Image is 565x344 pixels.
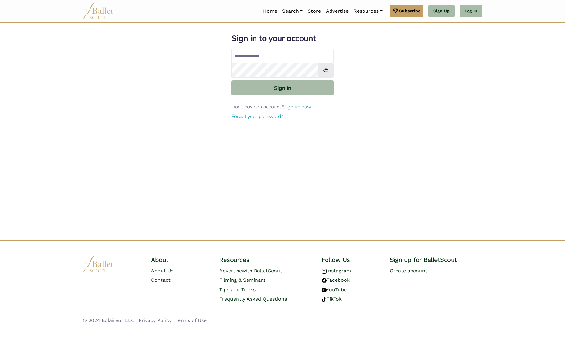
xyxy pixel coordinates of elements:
[242,268,282,274] span: with BalletScout
[231,80,334,95] button: Sign in
[351,5,385,18] a: Resources
[460,5,482,17] a: Log In
[260,5,280,18] a: Home
[322,296,342,302] a: TikTok
[322,277,350,283] a: Facebook
[83,316,135,324] li: © 2024 Eclaireur LLC
[151,256,209,264] h4: About
[219,287,256,293] a: Tips and Tricks
[283,104,313,110] a: Sign up now!
[231,113,283,119] a: Forgot your password?
[322,256,380,264] h4: Follow Us
[322,278,327,283] img: facebook logo
[399,7,420,14] span: Subscribe
[231,103,334,111] p: Don't have an account?
[322,288,327,293] img: youtube logo
[219,277,265,283] a: Filming & Seminars
[151,268,173,274] a: About Us
[322,287,347,293] a: YouTube
[219,268,282,274] a: Advertisewith BalletScout
[390,268,427,274] a: Create account
[305,5,323,18] a: Store
[219,296,287,302] a: Frequently Asked Questions
[390,5,423,17] a: Subscribe
[139,317,171,323] a: Privacy Policy
[151,277,171,283] a: Contact
[83,256,114,273] img: logo
[322,297,327,302] img: tiktok logo
[390,256,482,264] h4: Sign up for BalletScout
[280,5,305,18] a: Search
[393,7,398,14] img: gem.svg
[322,269,327,274] img: instagram logo
[428,5,455,17] a: Sign Up
[231,33,334,44] h1: Sign in to your account
[176,317,207,323] a: Terms of Use
[322,268,351,274] a: Instagram
[323,5,351,18] a: Advertise
[219,256,312,264] h4: Resources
